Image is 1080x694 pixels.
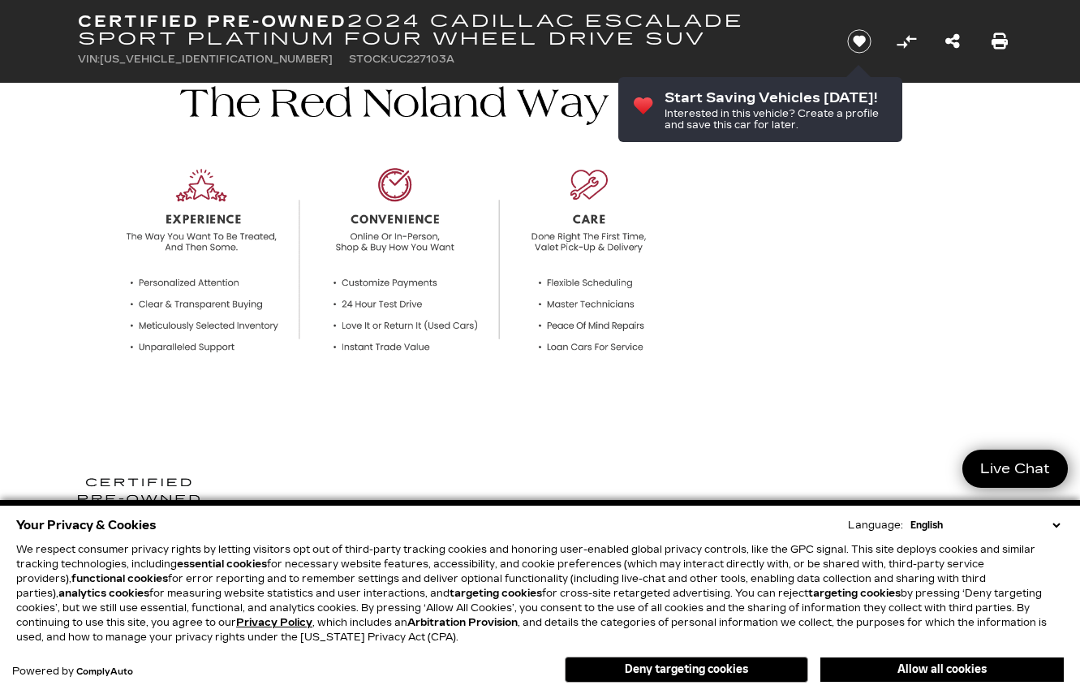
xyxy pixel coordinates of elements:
[78,12,820,48] h1: 2024 Cadillac Escalade Sport Platinum Four Wheel Drive SUV
[16,542,1064,644] p: We respect consumer privacy rights by letting visitors opt out of third-party tracking cookies an...
[76,667,133,677] a: ComplyAuto
[407,617,518,628] strong: Arbitration Provision
[100,54,333,65] span: [US_VEHICLE_IDENTIFICATION_NUMBER]
[58,588,149,599] strong: analytics cookies
[848,520,903,530] div: Language:
[841,28,877,54] button: Save vehicle
[78,461,200,520] img: Cadillac Certified Used Vehicle
[906,518,1064,532] select: Language Select
[78,11,348,31] strong: Certified Pre-Owned
[992,30,1008,53] a: Print this Certified Pre-Owned 2024 Cadillac Escalade Sport Platinum Four Wheel Drive SUV
[972,459,1058,478] span: Live Chat
[177,558,267,570] strong: essential cookies
[390,54,454,65] span: UC227103A
[894,29,919,54] button: Compare Vehicle
[808,588,901,599] strong: targeting cookies
[78,54,100,65] span: VIN:
[16,514,157,537] span: Your Privacy & Cookies
[565,657,808,683] button: Deny targeting cookies
[820,657,1064,682] button: Allow all cookies
[450,588,542,599] strong: targeting cookies
[12,666,133,677] div: Powered by
[349,54,390,65] span: Stock:
[945,30,960,53] a: Share this Certified Pre-Owned 2024 Cadillac Escalade Sport Platinum Four Wheel Drive SUV
[71,573,168,584] strong: functional cookies
[236,617,312,628] a: Privacy Policy
[962,450,1068,488] a: Live Chat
